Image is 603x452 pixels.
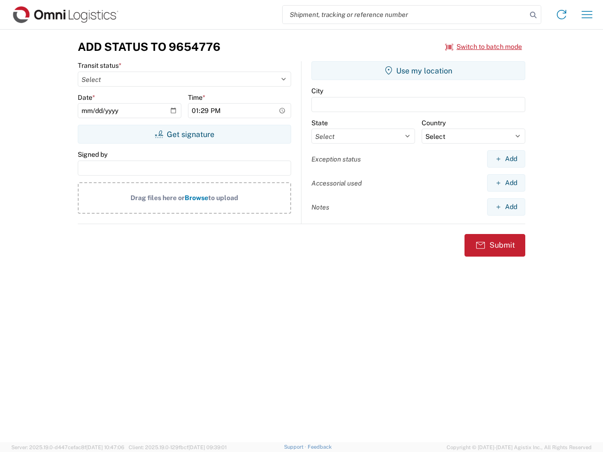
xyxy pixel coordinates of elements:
[284,444,308,450] a: Support
[422,119,446,127] label: Country
[487,174,525,192] button: Add
[78,40,220,54] h3: Add Status to 9654776
[487,150,525,168] button: Add
[311,203,329,211] label: Notes
[445,39,522,55] button: Switch to batch mode
[311,119,328,127] label: State
[129,444,227,450] span: Client: 2025.19.0-129fbcf
[86,444,124,450] span: [DATE] 10:47:06
[308,444,332,450] a: Feedback
[78,61,122,70] label: Transit status
[11,444,124,450] span: Server: 2025.19.0-d447cefac8f
[311,61,525,80] button: Use my location
[311,87,323,95] label: City
[311,155,361,163] label: Exception status
[311,179,362,187] label: Accessorial used
[447,443,592,452] span: Copyright © [DATE]-[DATE] Agistix Inc., All Rights Reserved
[283,6,527,24] input: Shipment, tracking or reference number
[464,234,525,257] button: Submit
[487,198,525,216] button: Add
[188,444,227,450] span: [DATE] 09:39:01
[78,125,291,144] button: Get signature
[78,93,95,102] label: Date
[208,194,238,202] span: to upload
[130,194,185,202] span: Drag files here or
[188,93,205,102] label: Time
[78,150,107,159] label: Signed by
[185,194,208,202] span: Browse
